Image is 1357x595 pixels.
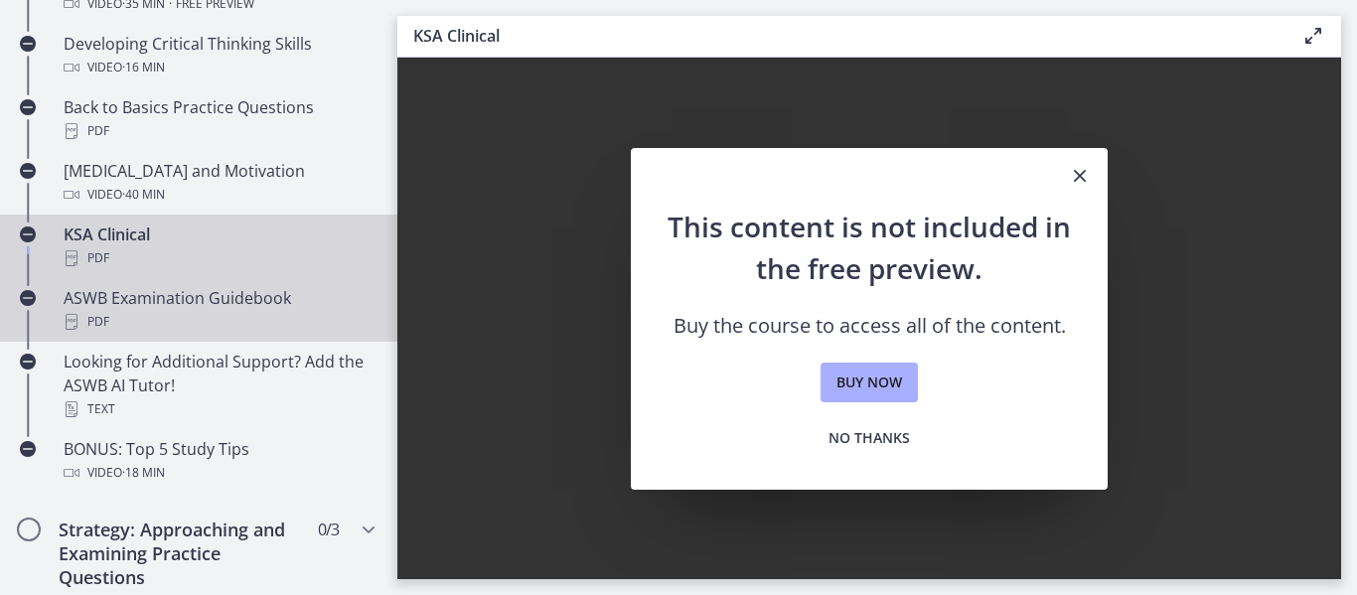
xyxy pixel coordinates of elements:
span: · 16 min [122,56,165,79]
button: Close [1052,148,1108,206]
h2: This content is not included in the free preview. [663,206,1076,289]
div: PDF [64,119,374,143]
h2: Strategy: Approaching and Examining Practice Questions [59,518,301,589]
div: Developing Critical Thinking Skills [64,32,374,79]
a: Buy now [821,363,918,402]
span: · 40 min [122,183,165,207]
div: Text [64,397,374,421]
span: 0 / 3 [318,518,339,541]
div: BONUS: Top 5 Study Tips [64,437,374,485]
span: · 18 min [122,461,165,485]
div: KSA Clinical [64,223,374,270]
div: [MEDICAL_DATA] and Motivation [64,159,374,207]
button: No thanks [813,418,926,458]
span: Buy now [836,371,902,394]
div: Video [64,183,374,207]
h3: KSA Clinical [413,24,1270,48]
div: ASWB Examination Guidebook [64,286,374,334]
span: No thanks [829,426,910,450]
div: Back to Basics Practice Questions [64,95,374,143]
div: Video [64,56,374,79]
div: PDF [64,310,374,334]
div: Video [64,461,374,485]
div: PDF [64,246,374,270]
p: Buy the course to access all of the content. [663,313,1076,339]
div: Looking for Additional Support? Add the ASWB AI Tutor! [64,350,374,421]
